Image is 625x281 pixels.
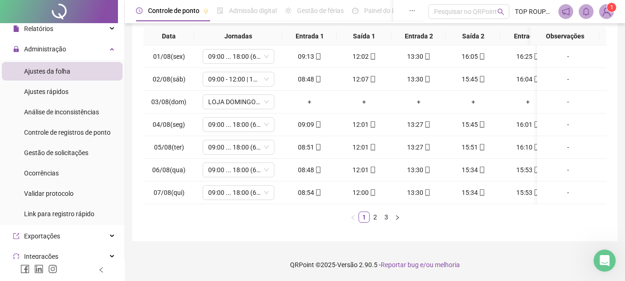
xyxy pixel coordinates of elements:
[369,189,376,196] span: mobile
[152,166,186,174] span: 06/08(qua)
[24,169,59,177] span: Ocorrências
[314,121,322,128] span: mobile
[530,27,600,45] th: Observações
[381,212,391,222] a: 3
[501,27,555,45] th: Entrada 3
[381,261,460,269] span: Reportar bug e/ou melhoria
[369,144,376,150] span: mobile
[125,249,625,281] footer: QRPoint © 2025 - 2.90.5 -
[154,189,185,196] span: 07/08(qui)
[395,119,442,130] div: 13:27
[24,129,111,136] span: Controle de registros de ponto
[532,144,540,150] span: mobile
[24,108,99,116] span: Análise de inconsistências
[409,7,415,14] span: ellipsis
[24,45,66,53] span: Administração
[450,97,497,107] div: +
[541,51,595,62] div: -
[208,118,269,131] span: 09:00 ... 18:00 (6 HORAS)
[337,261,358,269] span: Versão
[314,167,322,173] span: mobile
[370,212,380,222] a: 2
[478,167,485,173] span: mobile
[264,167,269,173] span: down
[203,8,209,14] span: pushpin
[395,74,442,84] div: 13:30
[264,144,269,150] span: down
[610,4,613,11] span: 1
[208,72,269,86] span: 09:00 - 12:00 | 13:25 - 16:30
[381,212,392,223] li: 3
[13,253,19,260] span: sync
[24,88,68,95] span: Ajustes rápidos
[369,53,376,60] span: mobile
[423,189,431,196] span: mobile
[370,212,381,223] li: 2
[208,50,269,63] span: 09:00 ... 18:00 (6 HORAS)
[347,212,359,223] li: Página anterior
[504,119,551,130] div: 16:01
[541,119,595,130] div: -
[286,97,333,107] div: +
[13,25,19,32] span: file
[478,189,485,196] span: mobile
[286,119,333,130] div: 09:09
[395,97,442,107] div: +
[450,51,497,62] div: 16:05
[286,142,333,152] div: 08:51
[13,46,19,52] span: lock
[264,190,269,195] span: down
[264,54,269,59] span: down
[532,189,540,196] span: mobile
[423,121,431,128] span: mobile
[352,7,359,14] span: dashboard
[541,97,595,107] div: -
[395,187,442,198] div: 13:30
[154,144,184,151] span: 05/08(ter)
[264,99,269,105] span: down
[532,53,540,60] span: mobile
[532,167,540,173] span: mobile
[359,212,369,222] a: 1
[340,142,388,152] div: 12:01
[340,165,388,175] div: 12:01
[340,119,388,130] div: 12:01
[532,76,540,82] span: mobile
[208,186,269,200] span: 09:00 ... 18:00 (6 HORAS)
[497,8,504,15] span: search
[450,142,497,152] div: 15:51
[153,75,186,83] span: 02/08(sáb)
[143,27,194,45] th: Data
[340,74,388,84] div: 12:07
[541,187,595,198] div: -
[395,51,442,62] div: 13:30
[392,212,403,223] button: right
[450,187,497,198] div: 15:34
[478,76,485,82] span: mobile
[594,250,616,272] iframe: Intercom live chat
[359,212,370,223] li: 1
[504,142,551,152] div: 16:10
[136,7,142,14] span: clock-circle
[314,76,322,82] span: mobile
[478,53,485,60] span: mobile
[340,97,388,107] div: +
[286,51,333,62] div: 09:13
[423,53,431,60] span: mobile
[314,144,322,150] span: mobile
[217,7,223,14] span: file-done
[369,76,376,82] span: mobile
[286,74,333,84] div: 08:48
[541,165,595,175] div: -
[148,7,199,14] span: Controle de ponto
[340,51,388,62] div: 12:02
[297,7,344,14] span: Gestão de férias
[395,215,400,220] span: right
[13,233,19,239] span: export
[541,74,595,84] div: -
[450,74,497,84] div: 15:45
[264,122,269,127] span: down
[478,144,485,150] span: mobile
[364,7,400,14] span: Painel do DP
[340,187,388,198] div: 12:00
